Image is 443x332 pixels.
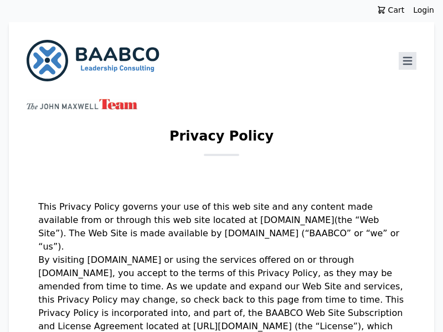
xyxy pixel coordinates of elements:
[38,200,405,253] p: This Privacy Policy governs your use of this web site and any content made available from or thro...
[368,4,414,15] a: Cart
[413,4,434,15] a: Login
[27,40,159,81] img: BAABCO Consulting Services
[386,4,405,15] span: Cart
[169,127,274,154] h1: Privacy Policy
[27,99,137,110] img: John Maxwell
